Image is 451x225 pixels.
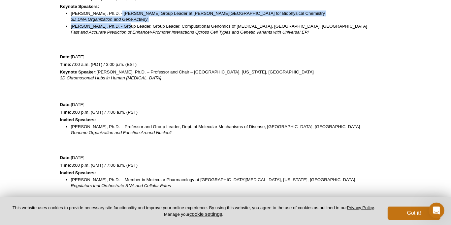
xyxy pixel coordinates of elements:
[60,62,391,68] p: 7:00 a.m. (PDT) / 3:00 p.m. (BST)
[60,102,71,107] strong: Date:
[60,62,72,67] strong: Time:
[71,17,148,22] em: 3D DNA Organization and Gene Activity
[429,203,444,218] iframe: Intercom live chat
[60,117,96,122] strong: Invited Speakers:
[60,155,391,161] p: [DATE]
[60,75,161,80] em: 3D Chromosomal Hubs in Human [MEDICAL_DATA]
[71,177,385,189] li: [PERSON_NAME], Ph.D. – Member in Molecular Pharmacology at [GEOGRAPHIC_DATA][MEDICAL_DATA], [US_S...
[71,23,385,35] li: [PERSON_NAME], Ph.D. - Group Leader, Group Leader, Computational Genomics of [MEDICAL_DATA], [GEO...
[60,163,72,168] strong: Time:
[60,54,391,60] p: [DATE]
[71,130,172,135] em: Genome Organization and Function Around Nucleoli
[71,30,309,35] em: Fast and Accurate Prediction of Enhancer-Promoter Interactions Qcross Cell Types and Genetic Vari...
[60,4,99,9] strong: Keynote Speakers:
[11,205,377,217] p: This website uses cookies to provide necessary site functionality and improve your online experie...
[60,110,72,115] strong: Time:
[71,124,385,136] li: [PERSON_NAME], Ph.D. – Professor and Group Leader, Dept. of Molecular Mechanisms of Disease, [GEO...
[60,102,391,108] p: [DATE]
[71,183,171,188] em: Regulators that Orchestrate RNA and Cellular Fates
[60,69,391,81] p: [PERSON_NAME], Ph.D. – Professor and Chair – [GEOGRAPHIC_DATA], [US_STATE], [GEOGRAPHIC_DATA]
[60,54,71,59] strong: Date:
[71,11,385,22] li: [PERSON_NAME], Ph.D. - [PERSON_NAME] Group Leader at [PERSON_NAME][GEOGRAPHIC_DATA] for Biophysic...
[60,109,391,115] p: 3:00 p.m. (GMT) / 7:00 a.m. (PST)
[189,211,222,217] button: cookie settings
[60,155,71,160] strong: Date:
[347,205,374,210] a: Privacy Policy
[60,162,391,168] p: 3:00 p.m. (GMT) / 7:00 a.m. (PST)
[388,207,440,220] button: Got it!
[60,70,97,74] strong: Keynote Speaker:
[60,170,96,175] strong: Invited Speakers:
